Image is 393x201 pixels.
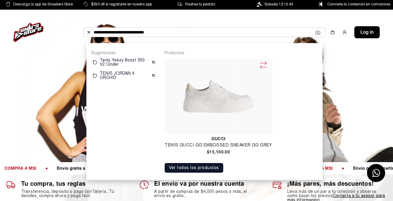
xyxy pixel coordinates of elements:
img: suggest.svg [151,73,156,78]
span: Convierte tu contenido en comisiones [327,1,390,8]
img: TENIS GUCCI GG EMBOSSED SNEAKER GG GREY [167,61,269,132]
p: Sugerencias [91,50,157,56]
h4: $15,100.00 [165,150,272,154]
h1: ¡Más pares, más descuentos! [287,180,387,187]
img: Buscar [86,30,91,35]
img: Cámara [315,30,320,35]
img: logo [13,23,43,42]
h2: A partir de compras de $4,000 pesos o más, el envío es gratis... [154,190,254,198]
img: shopping [330,30,335,35]
img: Control Point Icon [317,2,324,7]
span: Subasta 12:15:45 [264,1,293,8]
span: Descarga la app de Sneakers Store [13,1,73,8]
p: Tenis Yeezy Boost 350 V2 Cinder [100,58,149,67]
p: TENIS JORDAN 4 ORCHID [100,71,149,80]
h1: Tu compra, tus reglas [21,180,121,187]
img: restart.svg [92,60,97,65]
span: Log in [360,29,374,36]
span: ● [337,165,348,171]
h1: El envío va por nuestra cuenta [154,180,254,187]
span: Women [81,105,116,115]
img: suggest.svg [151,60,156,65]
span: Rastrea tu pedido [185,1,215,8]
span: $250 off al registrarte en nuestra app [91,1,152,8]
h4: TENIS GUCCI GG EMBOSSED SNEAKER GG GREY [165,143,272,147]
h2: Transferencia, depósito o pago con tarjeta...Tú decides, compra ahora y paga fácil [21,190,121,198]
img: user [342,30,347,35]
img: restart.svg [92,73,97,78]
p: Productos [165,50,318,56]
button: Ver todos los productos [165,163,223,173]
h4: Gucci [165,137,272,141]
